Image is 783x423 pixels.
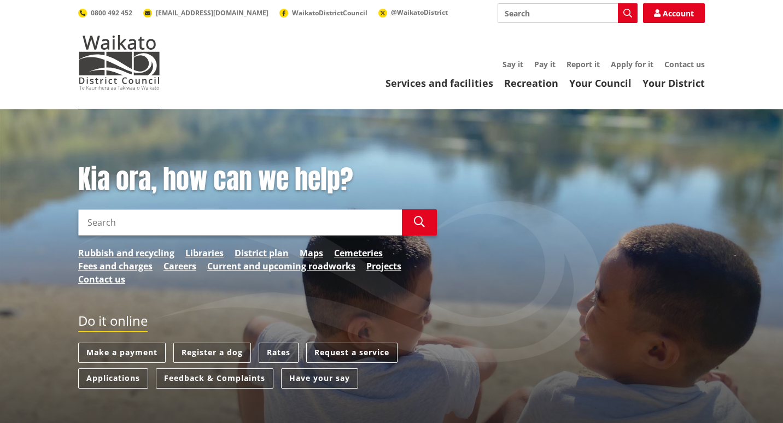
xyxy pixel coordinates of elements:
[279,8,367,17] a: WaikatoDistrictCouncil
[534,59,556,69] a: Pay it
[502,59,523,69] a: Say it
[281,368,358,389] a: Have your say
[156,368,273,389] a: Feedback & Complaints
[78,209,402,236] input: Search input
[78,343,166,363] a: Make a payment
[78,273,125,286] a: Contact us
[498,3,638,23] input: Search input
[156,8,268,17] span: [EMAIL_ADDRESS][DOMAIN_NAME]
[78,368,148,389] a: Applications
[566,59,600,69] a: Report it
[643,3,705,23] a: Account
[504,77,558,90] a: Recreation
[78,164,437,196] h1: Kia ora, how can we help?
[78,260,153,273] a: Fees and charges
[292,8,367,17] span: WaikatoDistrictCouncil
[78,246,174,260] a: Rubbish and recycling
[664,59,705,69] a: Contact us
[259,343,299,363] a: Rates
[235,246,289,260] a: District plan
[163,260,196,273] a: Careers
[207,260,355,273] a: Current and upcoming roadworks
[91,8,132,17] span: 0800 492 452
[642,77,705,90] a: Your District
[366,260,401,273] a: Projects
[143,8,268,17] a: [EMAIL_ADDRESS][DOMAIN_NAME]
[569,77,632,90] a: Your Council
[611,59,653,69] a: Apply for it
[78,35,160,90] img: Waikato District Council - Te Kaunihera aa Takiwaa o Waikato
[391,8,448,17] span: @WaikatoDistrict
[173,343,251,363] a: Register a dog
[334,246,383,260] a: Cemeteries
[78,8,132,17] a: 0800 492 452
[300,246,323,260] a: Maps
[385,77,493,90] a: Services and facilities
[78,313,148,332] h2: Do it online
[185,246,224,260] a: Libraries
[306,343,398,363] a: Request a service
[378,8,448,17] a: @WaikatoDistrict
